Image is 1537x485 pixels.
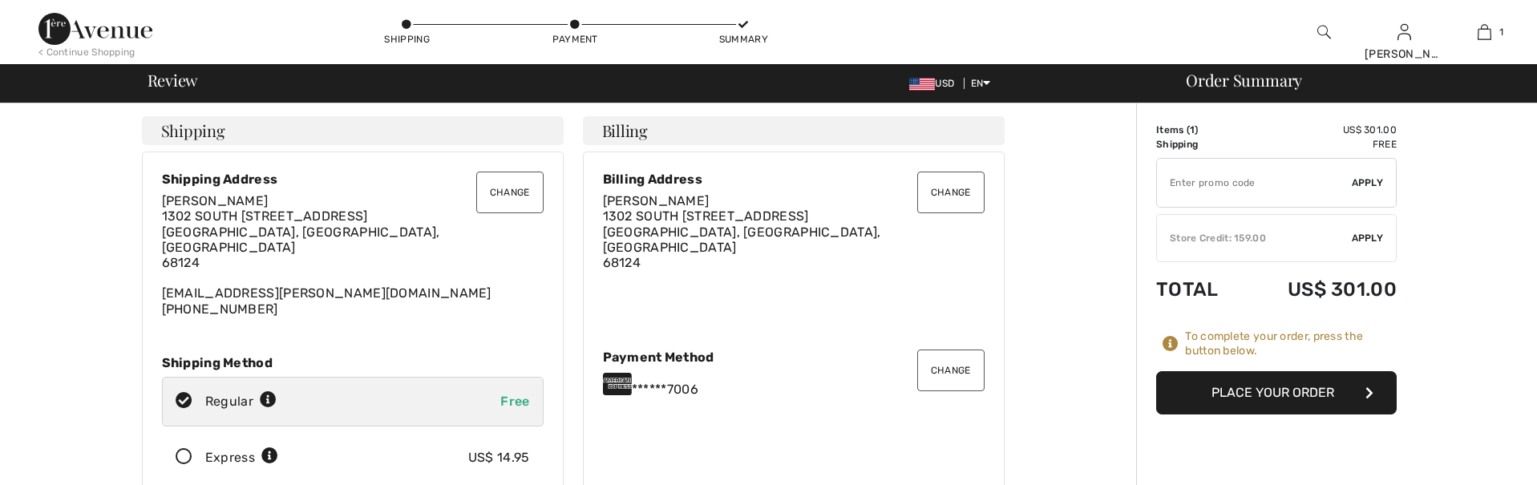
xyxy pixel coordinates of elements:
[1156,137,1244,152] td: Shipping
[1244,137,1397,152] td: Free
[602,123,648,139] span: Billing
[162,355,544,370] div: Shipping Method
[1352,231,1384,245] span: Apply
[205,392,277,411] div: Regular
[1167,72,1527,88] div: Order Summary
[909,78,961,89] span: USD
[1478,22,1491,42] img: My Bag
[1397,24,1411,39] a: Sign In
[1156,262,1244,317] td: Total
[971,78,991,89] span: EN
[1190,124,1195,135] span: 1
[1317,22,1331,42] img: search the website
[1352,176,1384,190] span: Apply
[162,193,544,317] div: [EMAIL_ADDRESS][PERSON_NAME][DOMAIN_NAME] [PHONE_NUMBER]
[603,350,985,365] div: Payment Method
[1244,262,1397,317] td: US$ 301.00
[38,45,135,59] div: < Continue Shopping
[719,32,767,46] div: Summary
[603,193,710,208] span: [PERSON_NAME]
[603,208,881,270] span: 1302 SOUTH [STREET_ADDRESS] [GEOGRAPHIC_DATA], [GEOGRAPHIC_DATA], [GEOGRAPHIC_DATA] 68124
[917,350,985,391] button: Change
[1185,329,1397,358] div: To complete your order, press the button below.
[1157,159,1352,207] input: Promo code
[161,123,225,139] span: Shipping
[38,13,152,45] img: 1ère Avenue
[162,193,269,208] span: [PERSON_NAME]
[1365,46,1443,63] div: [PERSON_NAME]
[1244,123,1397,137] td: US$ 301.00
[476,172,544,213] button: Change
[383,32,431,46] div: Shipping
[1157,231,1352,245] div: Store Credit: 159.00
[1499,25,1503,39] span: 1
[1445,22,1523,42] a: 1
[500,394,529,409] span: Free
[148,72,198,88] span: Review
[603,172,985,187] div: Billing Address
[468,448,530,467] div: US$ 14.95
[1397,22,1411,42] img: My Info
[1156,371,1397,414] button: Place Your Order
[917,172,985,213] button: Change
[1156,123,1244,137] td: Items ( )
[551,32,599,46] div: Payment
[205,448,278,467] div: Express
[162,172,544,187] div: Shipping Address
[162,208,440,270] span: 1302 SOUTH [STREET_ADDRESS] [GEOGRAPHIC_DATA], [GEOGRAPHIC_DATA], [GEOGRAPHIC_DATA] 68124
[909,78,935,91] img: US Dollar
